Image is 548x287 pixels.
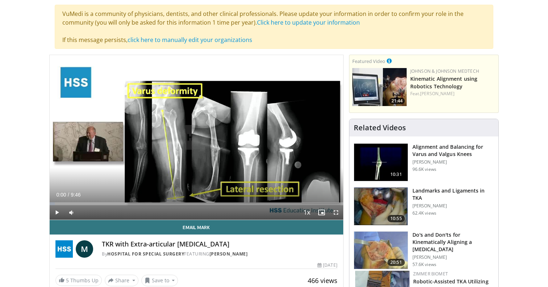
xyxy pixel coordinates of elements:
a: 10:31 Alignment and Balancing for Varus and Valgus Knees [PERSON_NAME] 96.6K views [354,143,494,182]
video-js: Video Player [50,55,343,220]
a: Click here to update your information [257,18,360,26]
div: Progress Bar [50,202,343,205]
small: Featured Video [352,58,385,64]
a: [PERSON_NAME] [209,251,248,257]
a: Zimmer Biomet [413,271,448,277]
h3: Alignment and Balancing for Varus and Valgus Knees [412,143,494,158]
button: Fullscreen [329,205,343,220]
span: 20:51 [387,259,405,266]
p: [PERSON_NAME] [412,203,494,209]
span: 9:46 [71,192,80,198]
a: Email Mark [50,220,343,235]
button: Save to [141,275,178,286]
a: 5 Thumbs Up [55,275,102,286]
h3: Landmarks and Ligaments in TKA [412,187,494,202]
a: Johnson & Johnson MedTech [410,68,479,74]
h4: TKR with Extra-articular [MEDICAL_DATA] [102,240,337,248]
a: [PERSON_NAME] [420,90,454,97]
img: howell_knee_1.png.150x105_q85_crop-smart_upscale.jpg [354,232,408,269]
img: 88434a0e-b753-4bdd-ac08-0695542386d5.150x105_q85_crop-smart_upscale.jpg [354,187,408,225]
button: Enable picture-in-picture mode [314,205,329,220]
img: 38523_0000_3.png.150x105_q85_crop-smart_upscale.jpg [354,144,408,181]
a: 10:55 Landmarks and Ligaments in TKA [PERSON_NAME] 62.4K views [354,187,494,225]
a: Hospital for Special Surgery [107,251,184,257]
button: Play [50,205,64,220]
a: 20:51 Do's and Don'ts for Kinematically Aligning a [MEDICAL_DATA] [PERSON_NAME] 57.6K views [354,231,494,270]
img: 85482610-0380-4aae-aa4a-4a9be0c1a4f1.150x105_q85_crop-smart_upscale.jpg [352,68,407,106]
div: [DATE] [317,262,337,269]
span: / [68,192,69,198]
button: Share [105,275,138,286]
img: Hospital for Special Surgery [55,240,73,258]
span: 10:31 [387,171,405,178]
span: 0:00 [56,192,66,198]
div: By FEATURING [102,251,337,257]
a: Kinematic Alignment using Robotics Technology [410,75,478,90]
p: 57.6K views [412,262,436,267]
button: Mute [64,205,79,220]
span: 21:44 [389,98,405,104]
div: Feat. [410,90,495,97]
button: Playback Rate [300,205,314,220]
p: [PERSON_NAME] [412,254,494,260]
a: click here to manually edit your organizations [128,36,252,44]
h4: Related Videos [354,123,406,132]
div: VuMedi is a community of physicians, dentists, and other clinical professionals. Please update yo... [55,5,493,49]
p: 96.6K views [412,166,436,172]
span: 10:55 [387,215,405,222]
p: 62.4K views [412,210,436,216]
span: 466 views [308,276,337,285]
p: [PERSON_NAME] [412,159,494,165]
h3: Do's and Don'ts for Kinematically Aligning a [MEDICAL_DATA] [412,231,494,253]
a: M [76,240,93,258]
a: 21:44 [352,68,407,106]
span: 5 [66,277,69,284]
